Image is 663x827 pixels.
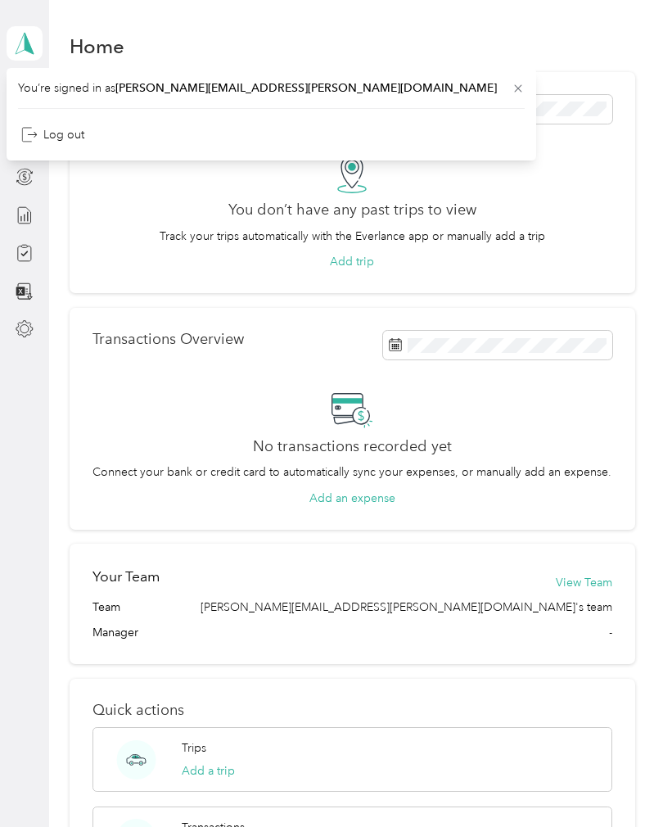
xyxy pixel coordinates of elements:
button: View Team [556,574,612,591]
h2: No transactions recorded yet [253,438,452,455]
h1: Home [70,38,124,55]
span: - [609,624,612,641]
button: Add trip [330,253,374,270]
p: Transactions Overview [92,331,244,348]
button: Add a trip [182,762,235,780]
span: Team [92,599,120,616]
div: Log out [21,126,84,143]
p: Trips [182,739,206,757]
span: [PERSON_NAME][EMAIL_ADDRESS][PERSON_NAME][DOMAIN_NAME] [115,81,497,95]
button: Add an expense [309,490,395,507]
iframe: Everlance-gr Chat Button Frame [571,735,663,827]
span: You’re signed in as [18,79,525,97]
span: Manager [92,624,138,641]
p: Connect your bank or credit card to automatically sync your expenses, or manually add an expense. [92,463,611,481]
p: Quick actions [92,702,612,719]
span: [PERSON_NAME][EMAIL_ADDRESS][PERSON_NAME][DOMAIN_NAME]'s team [201,599,612,616]
h2: You don’t have any past trips to view [228,201,476,219]
p: Track your trips automatically with the Everlance app or manually add a trip [160,228,545,245]
h2: Your Team [92,567,160,587]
